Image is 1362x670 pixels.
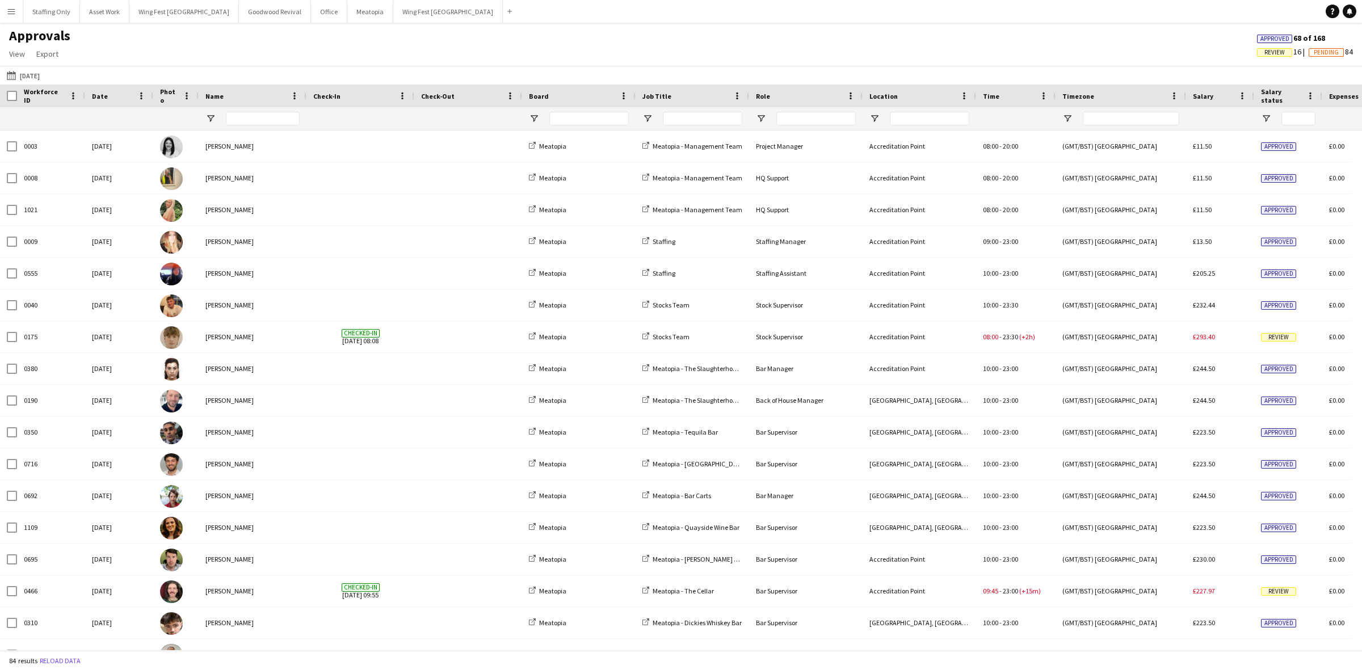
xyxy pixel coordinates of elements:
button: Asset Work [80,1,129,23]
input: Name Filter Input [226,112,300,125]
a: Meatopia - Bar Carts [642,491,711,500]
span: (+2h) [1019,332,1035,341]
div: HQ Support [749,162,863,193]
input: Job Title Filter Input [663,112,742,125]
span: Meatopia [539,205,566,214]
span: 20:00 [1003,174,1018,182]
span: Meatopia - Management Team [653,205,742,214]
span: - [999,301,1002,309]
img: Pete Demery [160,390,183,412]
div: [PERSON_NAME] [199,385,306,416]
a: Meatopia [529,428,566,436]
div: [PERSON_NAME] [199,130,306,162]
span: 23:30 [1003,301,1018,309]
span: [DATE] 08:08 [313,321,407,352]
button: [DATE] [5,69,42,82]
a: Meatopia [529,332,566,341]
div: [DATE] [85,353,153,384]
div: (GMT/BST) [GEOGRAPHIC_DATA] [1056,607,1186,638]
span: £11.50 [1193,142,1212,150]
button: Open Filter Menu [1261,113,1271,124]
span: £0.00 [1329,269,1344,277]
span: Meatopia [539,523,566,532]
div: Accreditation Point [863,575,976,606]
span: Salary status [1261,87,1302,104]
div: [GEOGRAPHIC_DATA], [GEOGRAPHIC_DATA], [GEOGRAPHIC_DATA] [863,416,976,448]
span: Meatopia - The Cellar [653,587,714,595]
span: Stocks Team [653,301,690,309]
span: Timezone [1062,92,1094,100]
div: Accreditation Point [863,543,976,575]
div: [DATE] [85,385,153,416]
div: Bar Supervisor [749,575,863,606]
div: [DATE] [85,289,153,321]
img: Benjamin Morris [160,485,183,508]
div: Bar Supervisor [749,448,863,479]
div: Bar Manager [749,480,863,511]
div: Accreditation Point [863,321,976,352]
span: Meatopia - Management Team [653,174,742,182]
a: Meatopia [529,142,566,150]
span: £0.00 [1329,396,1344,404]
span: Date [92,92,108,100]
div: 0003 [17,130,85,162]
div: [DATE] [85,130,153,162]
div: 0310 [17,607,85,638]
input: Location Filter Input [890,112,969,125]
input: Timezone Filter Input [1083,112,1179,125]
a: Meatopia - Management Team [642,205,742,214]
span: Meatopia [539,428,566,436]
span: Location [869,92,898,100]
a: Meatopia [529,301,566,309]
div: [GEOGRAPHIC_DATA], [GEOGRAPHIC_DATA], [GEOGRAPHIC_DATA] [863,448,976,479]
span: 10:00 [983,364,998,373]
img: Rose Thompson [160,644,183,667]
div: [DATE] [85,575,153,606]
div: 0190 [17,385,85,416]
span: £0.00 [1329,332,1344,341]
span: £205.25 [1193,269,1215,277]
button: Open Filter Menu [205,113,216,124]
span: Check-In [313,92,340,100]
span: 23:30 [1003,332,1018,341]
div: Accreditation Point [863,162,976,193]
div: (GMT/BST) [GEOGRAPHIC_DATA] [1056,321,1186,352]
span: Name [205,92,224,100]
span: Job Title [642,92,671,100]
a: Meatopia [529,555,566,563]
span: 20:00 [1003,142,1018,150]
span: - [999,332,1002,341]
span: Meatopia [539,618,566,627]
a: Meatopia [529,491,566,500]
div: (GMT/BST) [GEOGRAPHIC_DATA] [1056,639,1186,670]
div: 1021 [17,194,85,225]
span: Approved [1261,397,1296,405]
img: Nayim Somani [160,422,183,444]
span: View [9,49,25,59]
span: Approved [1261,269,1296,278]
span: Meatopia [539,301,566,309]
div: Back of House Manager [749,385,863,416]
img: Benjamin Shipley [160,294,183,317]
div: 0040 [17,289,85,321]
img: Laura Pearson [160,231,183,254]
span: Meatopia [539,269,566,277]
span: £223.50 [1193,460,1215,468]
div: [DATE] [85,448,153,479]
div: [GEOGRAPHIC_DATA], [GEOGRAPHIC_DATA], [GEOGRAPHIC_DATA] [863,480,976,511]
button: Open Filter Menu [869,113,880,124]
span: £0.00 [1329,174,1344,182]
input: Role Filter Input [776,112,856,125]
div: 0466 [17,575,85,606]
div: Staffing Manager [749,226,863,257]
a: Meatopia [529,205,566,214]
div: 0022 [17,639,85,670]
div: (GMT/BST) [GEOGRAPHIC_DATA] [1056,353,1186,384]
div: (GMT/BST) [GEOGRAPHIC_DATA] [1056,416,1186,448]
span: Check-Out [421,92,455,100]
span: Meatopia [539,364,566,373]
img: Lucy Pittwood [160,517,183,540]
div: [PERSON_NAME] [199,480,306,511]
div: Project Manager [749,130,863,162]
span: Pending [1314,49,1339,56]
